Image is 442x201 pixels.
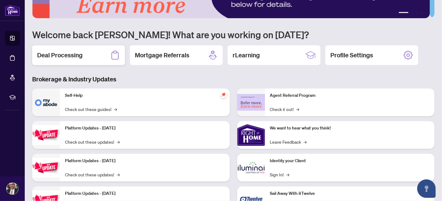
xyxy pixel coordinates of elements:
img: logo [5,5,20,16]
button: 5 [426,12,428,14]
p: We want to hear what you think! [270,125,430,132]
img: Identify your Client [237,154,265,182]
p: Identify your Client [270,158,430,164]
img: We want to hear what you think! [237,121,265,149]
button: 4 [421,12,423,14]
span: → [304,138,307,145]
h3: Brokerage & Industry Updates [32,75,435,84]
a: Check it out!→ [270,106,299,113]
h2: Mortgage Referrals [135,51,189,59]
span: → [114,106,117,113]
h1: Welcome back [PERSON_NAME]! What are you working on [DATE]? [32,29,435,40]
a: Sign In!→ [270,171,290,178]
a: Check out these guides!→ [65,106,117,113]
p: Platform Updates - [DATE] [65,125,225,132]
img: Self-Help [32,88,60,116]
button: Open asap [417,179,436,198]
a: Check out these updates!→ [65,171,120,178]
button: 2 [411,12,414,14]
button: 1 [399,12,409,14]
img: Profile Icon [6,183,18,195]
button: 3 [416,12,418,14]
img: Platform Updates - July 8, 2025 [32,158,60,177]
p: Sail Away With 8Twelve [270,190,430,197]
span: pushpin [220,91,227,98]
span: → [117,138,120,145]
span: → [286,171,290,178]
p: Self-Help [65,92,225,99]
img: Platform Updates - July 21, 2025 [32,125,60,145]
a: Leave Feedback→ [270,138,307,145]
p: Platform Updates - [DATE] [65,190,225,197]
h2: Profile Settings [330,51,373,59]
p: Agent Referral Program [270,92,430,99]
span: → [117,171,120,178]
h2: Deal Processing [37,51,83,59]
a: Check out these updates!→ [65,138,120,145]
p: Platform Updates - [DATE] [65,158,225,164]
h2: rLearning [233,51,260,59]
span: → [296,106,299,113]
img: Agent Referral Program [237,94,265,111]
